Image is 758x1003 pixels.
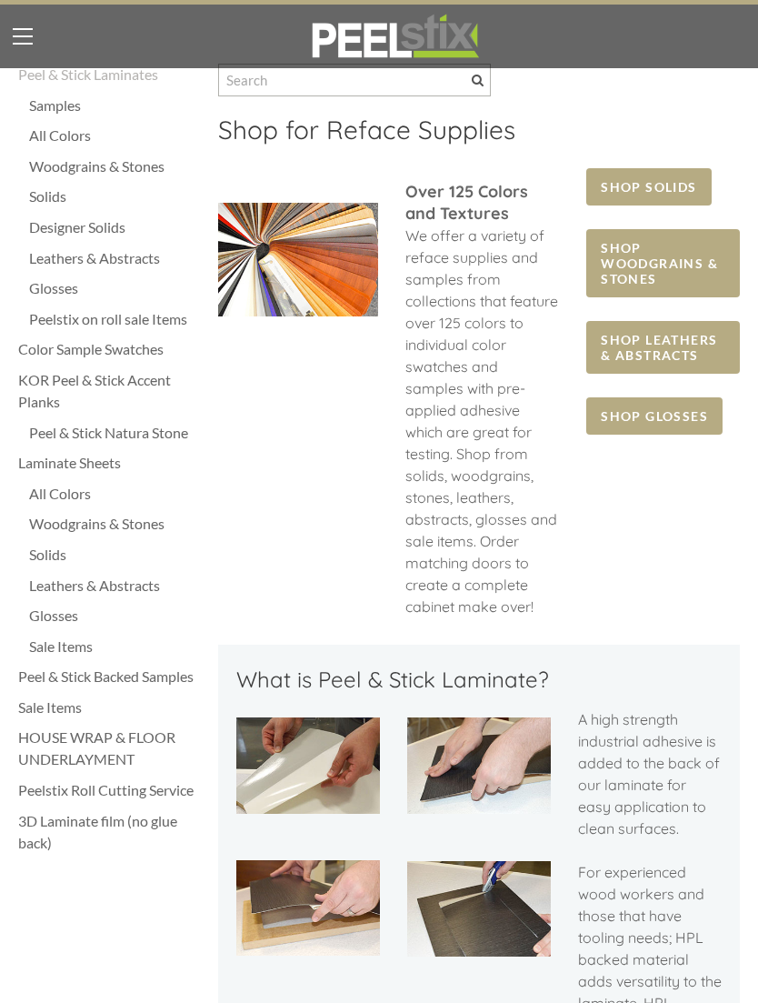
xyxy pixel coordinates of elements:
a: Leathers & Abstracts [29,247,200,269]
a: SHOP WOODGRAINS & STONES [586,229,740,297]
a: Peel & Stick Natura Stone [29,422,200,444]
a: SHOP GLOSSES [586,397,723,435]
a: Glosses [29,605,200,627]
a: Leathers & Abstracts [29,575,200,597]
a: Solids [29,186,200,207]
a: KOR Peel & Stick Accent Planks [18,369,200,413]
a: SHOP LEATHERS & ABSTRACTS [586,321,740,374]
img: Picture [407,717,551,814]
a: Color Sample Swatches [18,338,200,360]
a: Woodgrains & Stones [29,155,200,177]
img: Picture [407,861,551,958]
a: All Colors [29,483,200,505]
a: Samples [29,95,200,116]
a: Glosses [29,277,200,299]
a: SHOP SOLIDS [586,168,711,206]
a: Peel & Stick Backed Samples [18,666,200,687]
img: REFACE SUPPLIES [307,14,483,59]
input: Search [218,64,491,96]
a: Peel & Stick Laminates [18,64,200,85]
a: Sale Items [18,697,200,718]
a: Laminate Sheets [18,452,200,474]
span: Search [472,75,484,86]
a: HOUSE WRAP & FLOOR UNDERLAYMENT [18,727,200,770]
a: All Colors [29,125,200,146]
a: Woodgrains & Stones [29,513,200,535]
a: Peelstix on roll sale Items [29,308,200,330]
img: Picture [236,860,380,957]
font: What is Peel & Stick Laminate? [236,666,549,693]
a: Solids [29,544,200,566]
a: 3D Laminate film (no glue back) [18,810,200,854]
span: We offer a variety of reface supplies and samples from collections that feature over 125 colors t... [405,226,558,616]
h2: ​Shop for Reface Supplies [218,115,740,159]
a: Peelstix Roll Cutting Service [18,779,200,801]
img: Picture [218,203,378,317]
img: Picture [236,717,380,814]
a: Sale Items [29,636,200,657]
font: ​Over 125 Colors and Textures [405,181,528,224]
a: Designer Solids [29,216,200,238]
